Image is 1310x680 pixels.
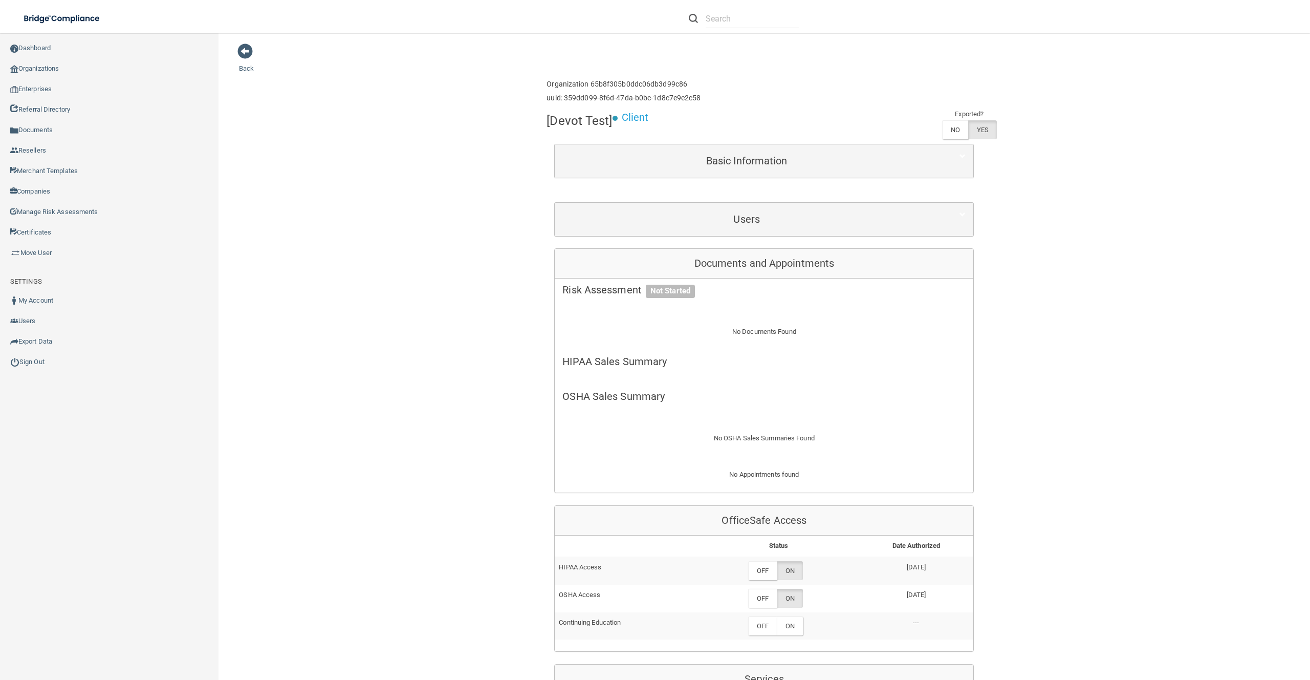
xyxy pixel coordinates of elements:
[689,14,698,23] img: ic-search.3b580494.png
[622,108,649,127] p: Client
[748,617,777,635] label: OFF
[562,356,966,367] h5: HIPAA Sales Summary
[968,120,997,139] label: YES
[555,249,973,279] div: Documents and Appointments
[555,420,973,457] div: No OSHA Sales Summaries Found
[10,337,18,346] img: icon-export.b9366987.png
[555,506,973,536] div: OfficeSafe Access
[706,9,799,28] input: Search
[777,617,803,635] label: ON
[562,214,931,225] h5: Users
[748,561,777,580] label: OFF
[859,536,973,557] th: Date Authorized
[547,94,701,102] h6: uuid: 359dd099-8f6d-47da-b0bc-1d8c7e9e2c58
[942,108,997,120] td: Exported?
[562,284,966,295] h5: Risk Assessment
[863,561,969,573] p: [DATE]
[863,617,969,629] p: ---
[10,86,18,93] img: enterprise.0d942306.png
[10,275,42,288] label: SETTINGS
[10,126,18,135] img: icon-documents.8dae5593.png
[10,45,18,53] img: ic_dashboard_dark.d01f4a41.png
[646,285,695,298] span: Not Started
[748,589,777,608] label: OFF
[10,317,18,325] img: icon-users.e205127d.png
[10,357,19,367] img: ic_power_dark.7ecde6b1.png
[555,585,698,612] td: OSHA Access
[777,561,803,580] label: ON
[555,557,698,584] td: HIPAA Access
[863,589,969,601] p: [DATE]
[555,469,973,493] div: No Appointments found
[698,536,859,557] th: Status
[562,391,966,402] h5: OSHA Sales Summary
[239,52,254,72] a: Back
[555,612,698,640] td: Continuing Education
[562,150,966,173] a: Basic Information
[15,8,110,29] img: bridge_compliance_login_screen.278c3ca4.svg
[562,208,966,231] a: Users
[10,146,18,155] img: ic_reseller.de258add.png
[547,114,612,128] h4: [Devot Test]
[942,120,968,139] label: NO
[10,248,20,258] img: briefcase.64adab9b.png
[777,589,803,608] label: ON
[555,313,973,350] div: No Documents Found
[562,155,931,166] h5: Basic Information
[10,65,18,73] img: organization-icon.f8decf85.png
[10,296,18,305] img: ic_user_dark.df1a06c3.png
[547,80,701,88] h6: Organization 65b8f305b0ddc06db3d99c86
